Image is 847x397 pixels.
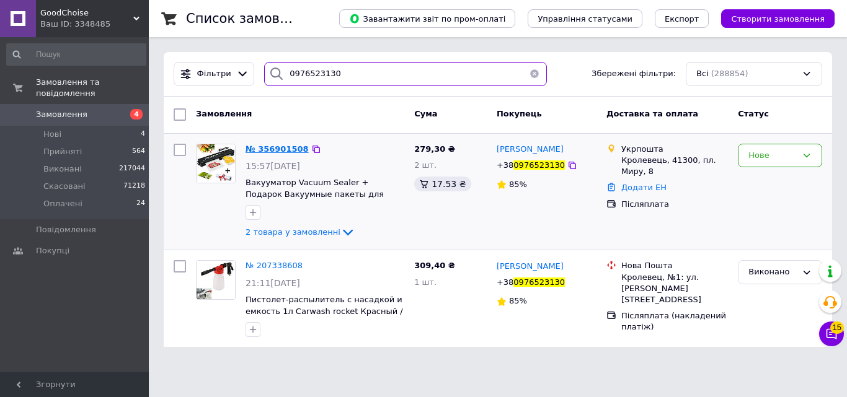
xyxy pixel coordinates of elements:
[513,160,565,170] span: 0976523130
[528,9,642,28] button: Управління статусами
[246,295,403,327] a: Пистолет-распылитель с насадкой и емкость 1л Сarwash rocket Красный / Устройство для мытья авто
[621,183,667,192] a: Додати ЕН
[738,109,769,118] span: Статус
[721,9,835,28] button: Створити замовлення
[497,144,564,155] a: [PERSON_NAME]
[621,260,728,271] div: Нова Пошта
[36,245,69,256] span: Покупці
[509,180,527,189] span: 85%
[246,178,384,222] a: Вакууматор Vacuum Sealer + Подарок Вакуумные пакеты для пищи 5 м х 20 см / Домашний автоматически...
[264,62,547,86] input: Пошук за номером замовлення, ПІБ покупця, номером телефону, Email, номером накладної
[538,14,632,24] span: Управління статусами
[731,14,825,24] span: Створити замовлення
[414,261,455,270] span: 309,40 ₴
[414,277,437,287] span: 1 шт.
[665,14,699,24] span: Експорт
[592,68,676,80] span: Збережені фільтри:
[621,144,728,155] div: Укрпошта
[621,199,728,210] div: Післяплата
[497,261,564,273] a: [PERSON_NAME]
[246,278,300,288] span: 21:11[DATE]
[197,144,235,183] img: Фото товару
[130,109,143,120] span: 4
[414,144,455,154] span: 279,30 ₴
[696,68,709,80] span: Всі
[43,181,86,192] span: Скасовані
[709,14,835,23] a: Створити замовлення
[819,321,844,346] button: Чат з покупцем15
[246,227,355,237] a: 2 товара у замовленні
[132,146,145,157] span: 564
[196,109,252,118] span: Замовлення
[621,310,728,333] div: Післяплата (накладений платіж)
[246,261,303,270] a: № 207338608
[497,261,564,271] span: [PERSON_NAME]
[621,155,728,177] div: Кролевець, 41300, пл. Миру, 8
[339,9,515,28] button: Завантажити звіт по пром-оплаті
[40,7,133,19] span: GoodChoise
[6,43,146,66] input: Пошук
[414,109,437,118] span: Cума
[748,149,797,162] div: Нове
[509,296,527,305] span: 85%
[43,198,82,209] span: Оплачені
[119,164,145,175] span: 217044
[197,261,235,299] img: Фото товару
[36,109,87,120] span: Замовлення
[711,69,748,78] span: (288854)
[621,272,728,306] div: Кролевец, №1: ул. [PERSON_NAME][STREET_ADDRESS]
[246,227,340,237] span: 2 товара у замовленні
[655,9,709,28] button: Експорт
[43,146,82,157] span: Прийняті
[246,144,309,154] a: № 356901508
[197,68,231,80] span: Фільтри
[136,198,145,209] span: 24
[36,224,96,235] span: Повідомлення
[497,160,513,170] span: +38
[186,11,312,26] h1: Список замовлень
[43,164,82,175] span: Виконані
[830,320,844,333] span: 15
[497,144,564,154] span: [PERSON_NAME]
[123,181,145,192] span: 71218
[522,62,547,86] button: Очистить
[497,277,513,287] span: +38
[349,13,505,24] span: Завантажити звіт по пром-оплаті
[414,177,471,191] div: 17.53 ₴
[43,129,61,140] span: Нові
[513,277,565,287] span: 0976523130
[246,161,300,171] span: 15:57[DATE]
[40,19,149,30] div: Ваш ID: 3348485
[497,109,542,118] span: Покупець
[196,260,236,300] a: Фото товару
[36,77,149,99] span: Замовлення та повідомлення
[141,129,145,140] span: 4
[196,144,236,183] a: Фото товару
[748,266,797,279] div: Виконано
[414,160,437,170] span: 2 шт.
[606,109,698,118] span: Доставка та оплата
